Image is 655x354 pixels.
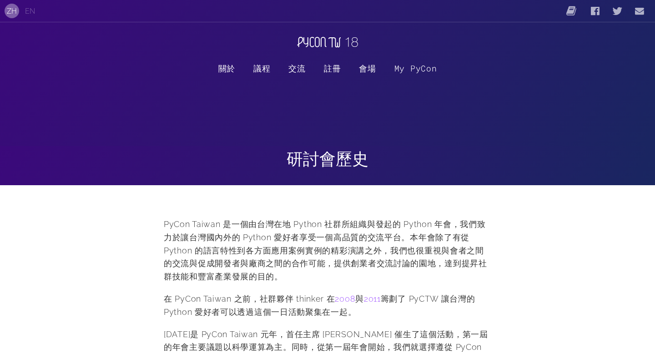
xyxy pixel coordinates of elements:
p: PyCon Taiwan 是一個由台灣在地 Python 社群所組織與發起的 Python 年會，我們致力於讓台灣國內外的 Python 愛好者享受一個高品質的交流平台。本年會除了有從 Pyth... [164,218,491,283]
a: 2011 [364,294,381,303]
label: 議程 [253,53,270,82]
p: 在 PyCon Taiwan 之前，社群夥伴 thinker 在 與 籌劃了 PyCTW 讓台灣的 Python 愛好者可以透過這個一日活動聚集在一起。 [164,293,491,319]
button: ZH [5,4,19,18]
a: 關於 [218,53,235,82]
a: 2008 [335,294,355,303]
button: EN [23,4,37,18]
label: 交流 [288,53,305,82]
a: EN [25,7,35,15]
a: My PyCon [394,53,437,82]
a: 會場 [359,53,376,82]
label: 註冊 [324,53,341,82]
